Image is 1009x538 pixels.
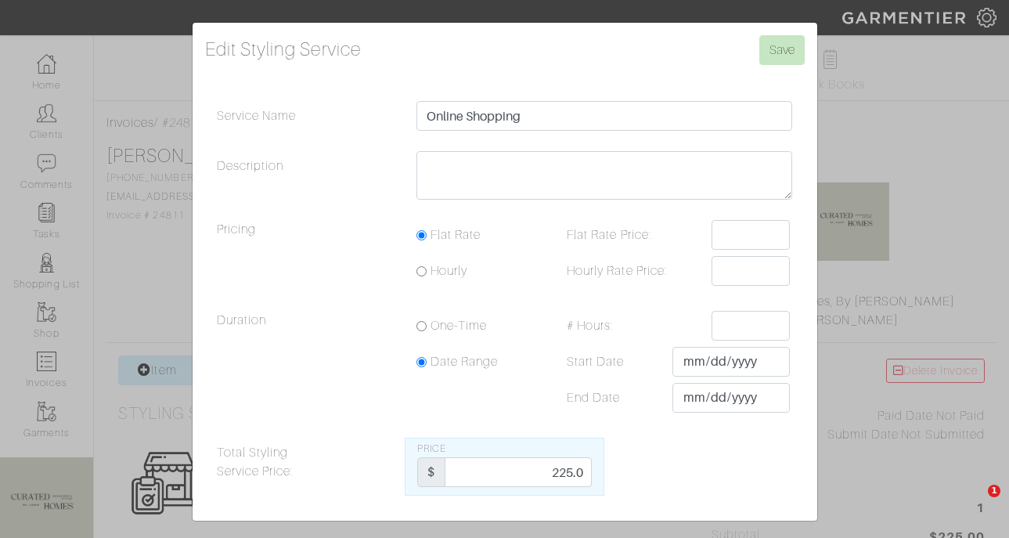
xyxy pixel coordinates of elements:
[988,485,1000,497] span: 1
[956,485,993,522] iframe: Intercom live chat
[205,220,405,298] legend: Pricing
[431,352,499,371] label: Date Range
[205,101,405,139] label: Service Name
[431,316,487,335] label: One-Time
[431,262,467,280] label: Hourly
[205,35,805,63] h4: Edit Styling Service
[417,457,445,487] div: $
[555,383,672,413] label: End Date
[205,311,405,425] legend: Duration
[759,35,805,65] input: Save
[431,226,481,244] label: Flat Rate
[417,443,446,454] span: Price
[205,151,405,208] label: Description
[555,347,672,377] label: Start Date
[555,311,712,341] label: # Hours:
[555,220,712,250] label: Flat Rate Price:
[205,438,405,496] label: Total Styling Service Price:
[555,256,712,286] label: Hourly Rate Price:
